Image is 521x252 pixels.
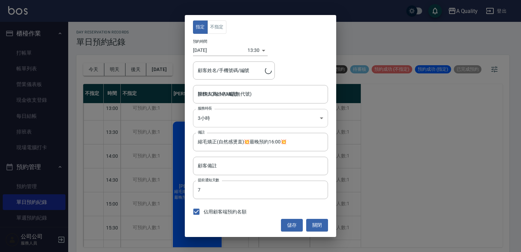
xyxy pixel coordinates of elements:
input: Choose date, selected date is 2025-10-11 [193,45,248,56]
button: 不指定 [207,20,226,34]
label: 服務時長 [198,106,212,111]
div: 3小時 [193,109,328,127]
span: 佔用顧客端預約名額 [204,208,247,215]
button: 指定 [193,20,208,34]
label: 預約時間 [193,39,207,44]
button: 關閉 [306,219,328,232]
button: 儲存 [281,219,303,232]
div: 13:30 [248,45,259,56]
label: 備註 [198,130,205,135]
label: 提前通知天數 [198,178,219,183]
